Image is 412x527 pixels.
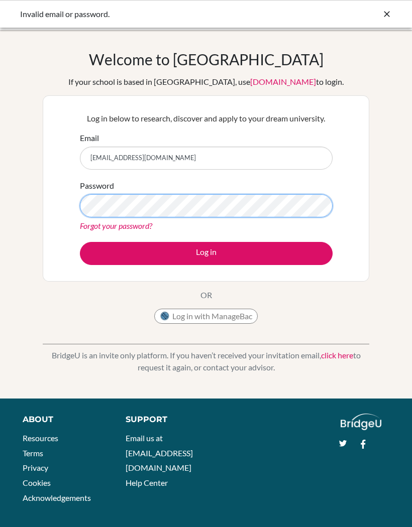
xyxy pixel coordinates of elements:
[23,478,51,487] a: Cookies
[23,414,103,426] div: About
[80,180,114,192] label: Password
[154,309,258,324] button: Log in with ManageBac
[250,77,316,86] a: [DOMAIN_NAME]
[80,242,333,265] button: Log in
[23,493,91,502] a: Acknowledgements
[68,76,344,88] div: If your school is based in [GEOGRAPHIC_DATA], use to login.
[126,414,197,426] div: Support
[80,132,99,144] label: Email
[20,8,241,20] div: Invalid email or password.
[43,349,369,373] p: BridgeU is an invite only platform. If you haven’t received your invitation email, to request it ...
[126,433,193,472] a: Email us at [EMAIL_ADDRESS][DOMAIN_NAME]
[89,50,324,68] h1: Welcome to [GEOGRAPHIC_DATA]
[341,414,381,430] img: logo_white@2x-f4f0deed5e89b7ecb1c2cc34c3e3d731f90f0f143d5ea2071677605dd97b5244.png
[23,448,43,458] a: Terms
[80,221,152,230] a: Forgot your password?
[321,350,353,360] a: click here
[200,289,212,301] p: OR
[126,478,168,487] a: Help Center
[23,463,48,472] a: Privacy
[80,112,333,124] p: Log in below to research, discover and apply to your dream university.
[23,433,58,443] a: Resources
